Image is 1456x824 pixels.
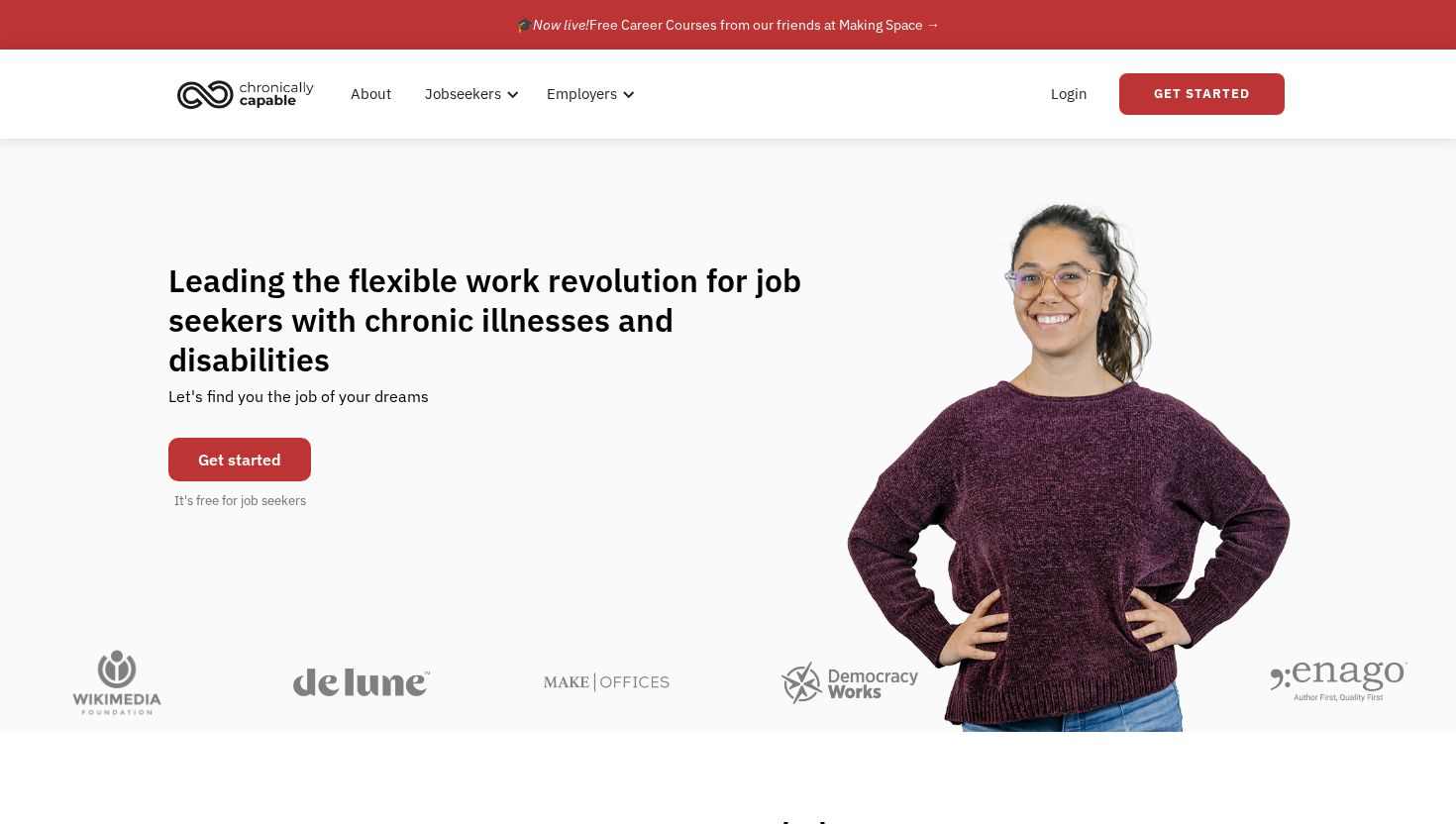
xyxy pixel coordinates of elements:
a: home [171,72,329,116]
div: 🎓 Free Career Courses from our friends at Making Space → [516,13,940,37]
em: Now live! [533,16,589,34]
a: Get Started [1119,73,1285,115]
img: Chronically Capable logo [171,72,320,116]
h1: Leading the flexible work revolution for job seekers with chronic illnesses and disabilities [168,260,840,379]
div: It's free for job seekers [174,491,306,511]
div: Jobseekers [425,82,501,106]
div: Let's find you the job of your dreams [168,379,429,428]
div: Employers [547,82,617,106]
div: Employers [535,62,641,126]
a: Login [1039,62,1099,126]
a: Get started [168,438,311,481]
div: Jobseekers [413,62,525,126]
a: About [339,62,403,126]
